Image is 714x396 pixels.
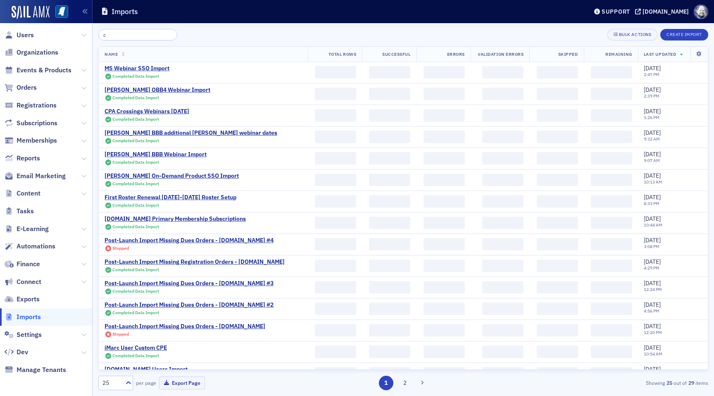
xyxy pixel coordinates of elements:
button: Bulk Actions [607,29,657,41]
span: [DATE] [644,64,661,72]
a: Organizations [5,48,58,57]
span: Completed Data Import [112,267,159,272]
span: ‌ [482,109,524,122]
div: Bulk Actions [619,32,651,37]
span: ‌ [315,109,356,122]
span: Last Updated [644,51,676,57]
span: Completed Data Import [112,353,159,358]
h1: Imports [112,7,138,17]
span: ‌ [369,217,410,229]
span: ‌ [369,131,410,143]
span: ‌ [482,281,524,293]
span: Reports [17,154,40,163]
span: ‌ [537,303,578,315]
span: ‌ [482,346,524,358]
button: 2 [397,376,412,390]
span: [DATE] [644,344,661,351]
span: ‌ [315,303,356,315]
span: ‌ [591,152,632,165]
a: Manage Tenants [5,365,66,375]
div: First Roster Renewal [DATE]-[DATE] Roster Setup [105,194,236,201]
button: 1 [379,376,393,390]
span: ‌ [315,324,356,336]
span: [DATE] [644,193,661,201]
a: Exports [5,295,40,304]
input: Search… [98,29,177,41]
span: Stopped [112,245,129,251]
a: [PERSON_NAME] On-Demand Product SSO Import [105,172,239,180]
span: ‌ [591,131,632,143]
a: Post-Launch Import Missing Registration Orders - [DOMAIN_NAME] [105,258,285,266]
span: ‌ [424,324,465,336]
span: [DATE] [644,107,661,115]
span: ‌ [424,238,465,250]
span: ‌ [591,174,632,186]
a: [PERSON_NAME] OBB4 Webinar Import [105,86,210,94]
label: per page [136,379,156,386]
span: ‌ [537,195,578,208]
span: [DATE] [644,172,661,179]
time: 12:20 PM [644,329,662,335]
a: [DOMAIN_NAME] Primary Membership Subscriptions [105,215,246,223]
a: Registrations [5,101,57,110]
span: ‌ [369,260,410,272]
div: 25 [102,379,121,387]
span: ‌ [315,217,356,229]
a: iMarc User Custom CPE [105,344,167,352]
a: Dev [5,348,28,357]
a: Reports [5,154,40,163]
span: Name [105,51,118,57]
span: ‌ [482,260,524,272]
span: ‌ [591,367,632,379]
div: [DOMAIN_NAME] [643,8,689,15]
span: Errors [447,51,465,57]
span: ‌ [591,260,632,272]
span: Completed Data Import [112,202,159,208]
span: ‌ [369,324,410,336]
span: [DATE] [644,150,661,158]
div: Post-Launch Import Missing Dues Orders - [DOMAIN_NAME] #2 [105,301,274,309]
span: ‌ [482,152,524,165]
span: [DATE] [644,365,661,373]
span: Completed Data Import [112,288,159,294]
span: ‌ [482,303,524,315]
span: ‌ [315,152,356,165]
strong: 25 [665,379,674,386]
time: 4:56 PM [644,308,659,314]
span: ‌ [537,238,578,250]
span: Completed Data Import [112,224,159,229]
span: ‌ [482,195,524,208]
span: ‌ [369,346,410,358]
span: ‌ [537,324,578,336]
strong: 29 [687,379,695,386]
button: [DOMAIN_NAME] [635,9,692,14]
time: 2:47 PM [644,72,659,77]
span: ‌ [369,195,410,208]
img: SailAMX [12,6,50,19]
span: Completed Data Import [112,73,159,79]
span: ‌ [591,109,632,122]
span: ‌ [369,88,410,100]
time: 9:07 AM [644,157,660,163]
span: ‌ [369,66,410,79]
span: Dev [17,348,28,357]
a: Users [5,31,34,40]
span: ‌ [482,217,524,229]
span: ‌ [424,109,465,122]
div: CPA Crossings Webinars [DATE] [105,108,189,115]
span: [DATE] [644,236,661,244]
span: Successful [382,51,410,57]
a: E-Learning [5,224,49,234]
span: ‌ [315,260,356,272]
a: [PERSON_NAME] BBB additional [PERSON_NAME] webinar dates [105,129,277,137]
span: Completed Data Import [112,310,159,315]
span: ‌ [591,303,632,315]
span: [DATE] [644,129,661,136]
span: ‌ [482,88,524,100]
span: Registrations [17,101,57,110]
span: Content [17,189,40,198]
span: ‌ [591,66,632,79]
